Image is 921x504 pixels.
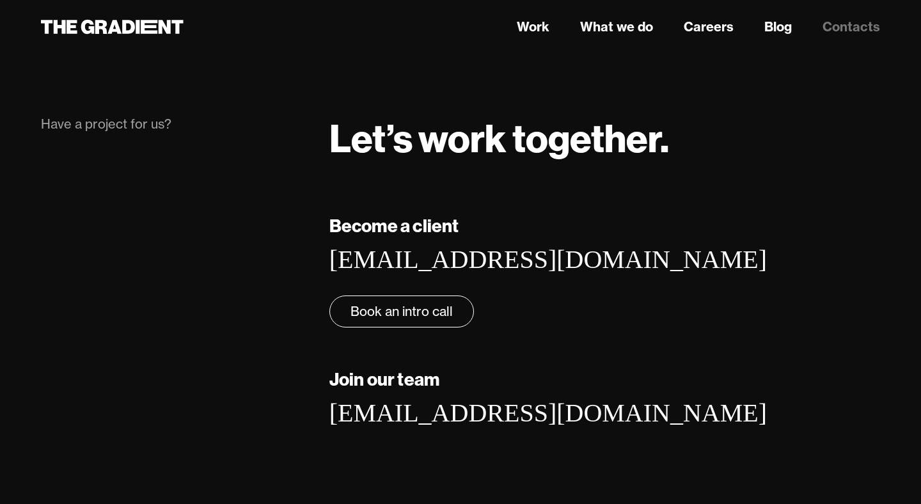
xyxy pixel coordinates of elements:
strong: Let’s work together. [329,114,669,162]
a: [EMAIL_ADDRESS][DOMAIN_NAME] [329,398,767,427]
a: Book an intro call [329,295,474,327]
strong: Join our team [329,368,440,390]
a: What we do [580,17,653,36]
a: Contacts [823,17,880,36]
a: Blog [764,17,792,36]
a: Work [517,17,549,36]
a: [EMAIL_ADDRESS][DOMAIN_NAME]‍ [329,245,767,274]
strong: Become a client [329,214,459,237]
div: Have a project for us? [41,115,304,133]
a: Careers [684,17,734,36]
